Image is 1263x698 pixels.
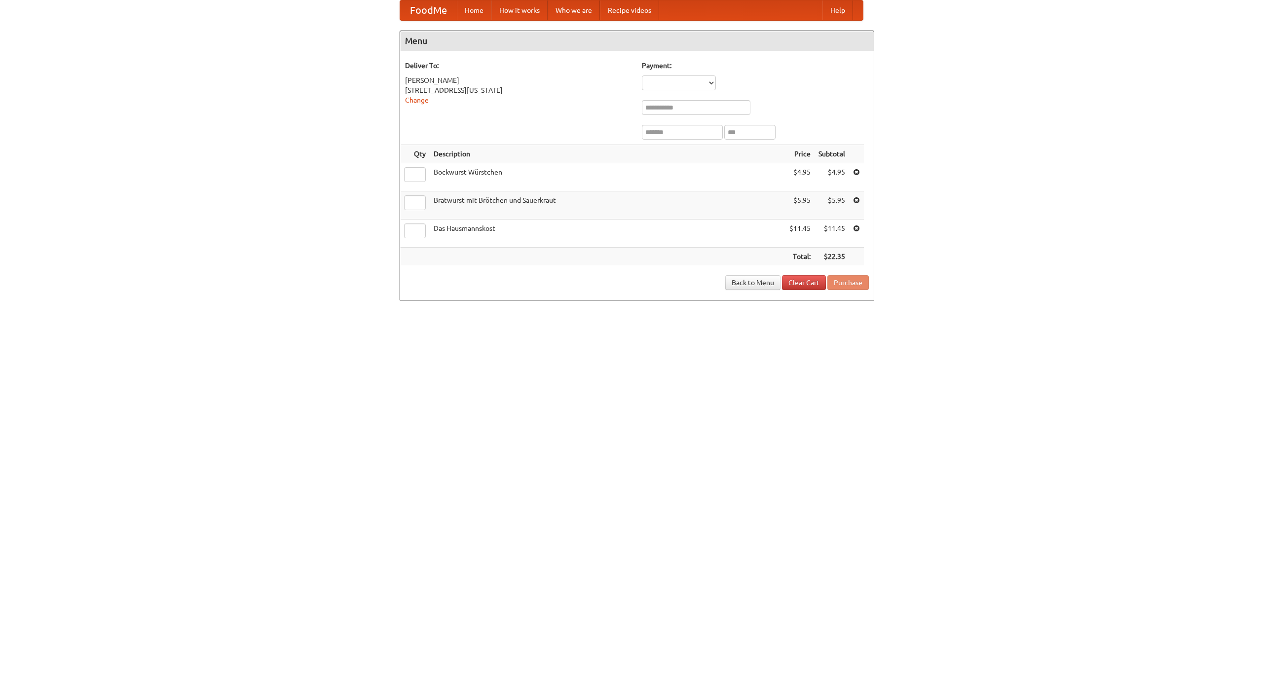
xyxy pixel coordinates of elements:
[430,191,785,220] td: Bratwurst mit Brötchen und Sauerkraut
[815,191,849,220] td: $5.95
[725,275,780,290] a: Back to Menu
[815,145,849,163] th: Subtotal
[491,0,548,20] a: How it works
[782,275,826,290] a: Clear Cart
[430,163,785,191] td: Bockwurst Würstchen
[430,220,785,248] td: Das Hausmannskost
[822,0,853,20] a: Help
[785,220,815,248] td: $11.45
[548,0,600,20] a: Who we are
[785,191,815,220] td: $5.95
[405,61,632,71] h5: Deliver To:
[400,31,874,51] h4: Menu
[642,61,869,71] h5: Payment:
[600,0,659,20] a: Recipe videos
[430,145,785,163] th: Description
[815,248,849,266] th: $22.35
[400,0,457,20] a: FoodMe
[815,220,849,248] td: $11.45
[405,75,632,85] div: [PERSON_NAME]
[785,248,815,266] th: Total:
[785,145,815,163] th: Price
[405,85,632,95] div: [STREET_ADDRESS][US_STATE]
[405,96,429,104] a: Change
[815,163,849,191] td: $4.95
[827,275,869,290] button: Purchase
[785,163,815,191] td: $4.95
[457,0,491,20] a: Home
[400,145,430,163] th: Qty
